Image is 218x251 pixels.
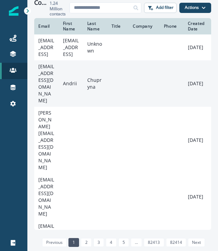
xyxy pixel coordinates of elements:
td: Chupryna [83,60,107,107]
a: [EMAIL_ADDRESS][DOMAIN_NAME][DATE] [34,174,211,220]
p: Add filter [156,5,174,10]
a: Jump forward [131,238,142,247]
div: Title [112,24,125,29]
h2: contacts [50,1,69,17]
div: Phone [164,24,180,29]
a: Page 2 [81,238,91,247]
p: [DATE] [188,80,207,87]
button: Add filter [144,3,177,13]
a: [PERSON_NAME][EMAIL_ADDRESS][DOMAIN_NAME][DATE] [34,107,211,174]
p: [DATE] [188,137,207,144]
p: [DATE] [188,44,207,51]
a: Page 82413 [144,238,164,247]
a: Page 82414 [166,238,186,247]
a: [EMAIL_ADDRESS][DOMAIN_NAME]AndriiChupryna[DATE] [34,60,211,107]
td: Andrii [59,60,83,107]
td: [PERSON_NAME][EMAIL_ADDRESS][DOMAIN_NAME] [34,107,59,174]
div: Last Name [87,21,103,32]
button: Actions [179,3,211,13]
div: Company [133,24,156,29]
td: [EMAIL_ADDRESS] [34,34,59,60]
td: [EMAIL_ADDRESS] [59,34,83,60]
img: Inflection [9,6,18,16]
a: Next page [188,238,205,247]
div: Email [38,24,55,29]
td: [EMAIL_ADDRESS][DOMAIN_NAME] [34,60,59,107]
a: [EMAIL_ADDRESS][EMAIL_ADDRESS]Unknown[DATE] [34,34,211,60]
ul: Pagination [40,238,205,247]
a: Page 1 is your current page [68,238,79,247]
div: Created Date [188,21,207,32]
td: Unknown [83,34,107,60]
span: 1.24 Million [50,0,62,12]
a: Page 5 [118,238,129,247]
a: Page 4 [106,238,116,247]
a: Page 3 [93,238,104,247]
td: [EMAIL_ADDRESS][DOMAIN_NAME] [34,174,59,220]
p: [DATE] [188,193,207,200]
div: First Name [63,21,79,32]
